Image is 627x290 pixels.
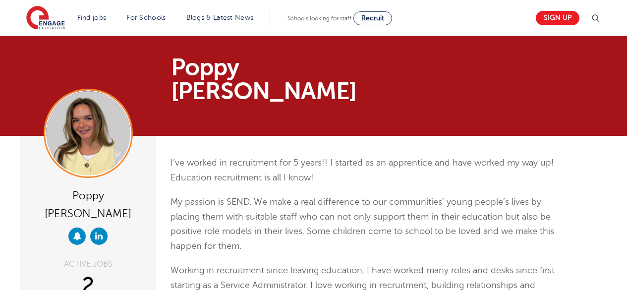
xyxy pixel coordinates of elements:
[171,158,554,182] span: I’ve worked in recruitment for 5 years!! I started as an apprentice and have worked my way up! Ed...
[287,15,351,22] span: Schools looking for staff
[77,14,107,21] a: Find jobs
[361,14,384,22] span: Recruit
[186,14,254,21] a: Blogs & Latest News
[353,11,392,25] a: Recruit
[536,11,579,25] a: Sign up
[28,185,148,223] div: Poppy [PERSON_NAME]
[126,14,166,21] a: For Schools
[171,195,557,253] p: My passion is SEND. We make a real difference to our communities’ young people’s lives by placing...
[28,260,148,268] div: ACTIVE JOBS
[26,6,65,31] img: Engage Education
[171,56,406,103] h1: Poppy [PERSON_NAME]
